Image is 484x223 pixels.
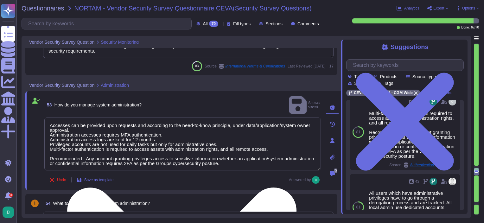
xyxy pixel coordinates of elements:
[233,22,251,26] span: Fill types
[25,18,191,29] input: Search by keywords
[209,21,218,27] div: 70
[74,5,312,11] span: NORTAM - Vendor Security Survey Questionnaire CEVA(Security Survey Questions)
[312,176,320,184] img: user
[29,40,94,44] span: Vendor Security Survey Question
[203,22,208,26] span: All
[289,95,321,115] span: Answer saved
[22,5,64,11] span: Questionnaires
[44,103,52,107] span: 53
[449,98,456,105] img: user
[397,6,419,11] button: Analytics
[225,64,285,68] span: International Norms & Certifications
[54,102,142,107] span: How do you manage system administration?
[9,193,13,197] div: 3
[471,26,479,29] span: 67 / 70
[1,205,18,219] button: user
[449,178,456,185] img: user
[195,64,199,68] span: 83
[3,207,14,218] img: user
[43,201,51,206] span: 54
[297,22,319,26] span: Comments
[44,118,321,170] textarea: Accesses can be provided upon requests and according to the need-to-know principle, under data/ap...
[334,169,337,173] span: 0
[288,64,326,68] span: Last Reviewed [DATE]
[462,6,475,10] span: Options
[29,83,94,87] span: Vendor Security Survey Question
[43,38,334,58] textarea: We have a compliance team in charge of checking the compliance between of CEVA infrastructures re...
[356,130,360,134] span: 81
[101,40,139,44] span: Security Monitoring
[404,6,419,10] span: Analytics
[205,64,285,69] span: Source:
[328,64,334,68] span: 17
[461,26,470,29] span: Done:
[433,6,444,10] span: Export
[101,83,129,87] span: Administration
[356,205,360,209] span: 81
[265,22,283,26] span: Sections
[350,60,463,71] input: Search by keywords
